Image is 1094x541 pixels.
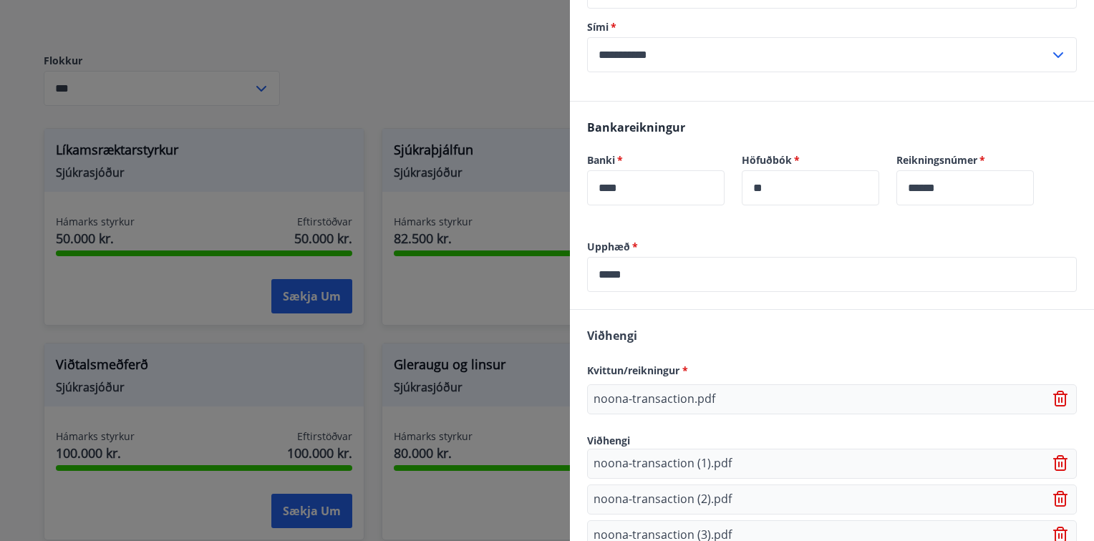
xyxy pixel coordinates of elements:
[587,20,1077,34] label: Sími
[587,120,685,135] span: Bankareikningur
[594,455,732,472] p: noona-transaction (1).pdf
[587,240,1077,254] label: Upphæð
[587,153,725,167] label: Banki
[896,153,1034,167] label: Reikningsnúmer
[587,434,630,447] span: Viðhengi
[594,491,732,508] p: noona-transaction (2).pdf
[587,257,1077,292] div: Upphæð
[587,364,688,377] span: Kvittun/reikningur
[587,328,637,343] span: Viðhengi
[742,153,879,167] label: Höfuðbók
[594,391,715,408] p: noona-transaction.pdf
